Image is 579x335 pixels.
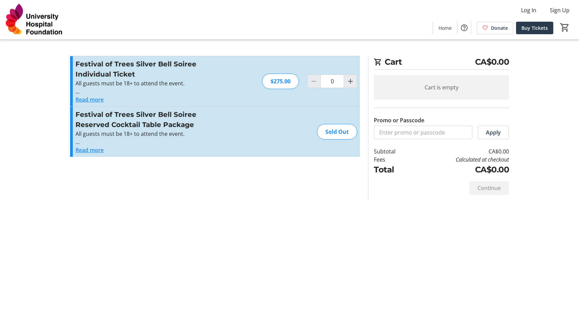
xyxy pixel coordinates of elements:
[438,24,452,32] span: Home
[544,5,575,16] button: Sign Up
[76,79,223,87] p: All guests must be 18+ to attend the event.
[475,56,509,68] span: CA$0.00
[486,128,501,137] span: Apply
[374,164,413,176] td: Total
[413,147,509,155] td: CA$0.00
[4,3,64,37] img: University Hospital Foundation's Logo
[76,109,223,130] h3: Festival of Trees Silver Bell Soiree Reserved Cocktail Table Package
[491,24,508,32] span: Donate
[478,126,509,139] button: Apply
[374,155,413,164] td: Fees
[76,96,104,104] button: Read more
[317,124,357,140] div: Sold Out
[521,24,548,32] span: Buy Tickets
[516,22,553,34] a: Buy Tickets
[374,116,424,124] label: Promo or Passcode
[262,74,299,89] div: $275.00
[374,56,509,70] h2: Cart
[320,75,344,88] input: Festival of Trees Silver Bell Soiree Individual Ticket Quantity
[477,22,513,34] a: Donate
[457,21,471,35] button: Help
[413,155,509,164] td: Calculated at checkout
[374,75,509,100] div: Cart is empty
[433,22,457,34] a: Home
[413,164,509,176] td: CA$0.00
[559,21,571,34] button: Cart
[516,5,542,16] button: Log In
[76,59,223,79] h3: Festival of Trees Silver Bell Soiree Individual Ticket
[76,130,223,138] p: All guests must be 18+ to attend the event.
[344,75,357,88] button: Increment by one
[550,6,570,14] span: Sign Up
[76,146,104,154] button: Read more
[374,126,472,139] input: Enter promo or passcode
[374,147,413,155] td: Subtotal
[521,6,536,14] span: Log In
